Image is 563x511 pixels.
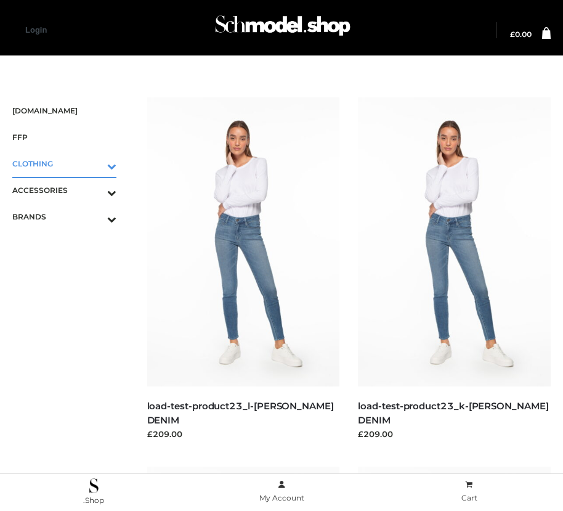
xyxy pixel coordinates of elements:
a: [DOMAIN_NAME] [12,97,116,124]
a: load-test-product23_l-[PERSON_NAME] DENIM [147,400,334,426]
span: £ [510,30,515,39]
a: CLOTHINGToggle Submenu [12,150,116,177]
a: Schmodel Admin 964 [209,10,354,51]
a: My Account [188,478,376,505]
span: FFP [12,130,116,144]
span: BRANDS [12,210,116,224]
a: ACCESSORIESToggle Submenu [12,177,116,203]
div: £209.00 [358,428,551,440]
img: .Shop [89,478,99,493]
a: FFP [12,124,116,150]
span: [DOMAIN_NAME] [12,104,116,118]
img: Schmodel Admin 964 [212,7,354,51]
span: CLOTHING [12,157,116,171]
a: Cart [375,478,563,505]
button: Toggle Submenu [73,203,116,230]
a: BRANDSToggle Submenu [12,203,116,230]
span: My Account [259,493,304,502]
button: Toggle Submenu [73,150,116,177]
button: Toggle Submenu [73,177,116,203]
span: .Shop [83,496,104,505]
a: £0.00 [510,31,532,38]
span: Cart [461,493,477,502]
a: load-test-product23_k-[PERSON_NAME] DENIM [358,400,548,426]
div: £209.00 [147,428,340,440]
a: Login [25,25,47,35]
bdi: 0.00 [510,30,532,39]
span: ACCESSORIES [12,183,116,197]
